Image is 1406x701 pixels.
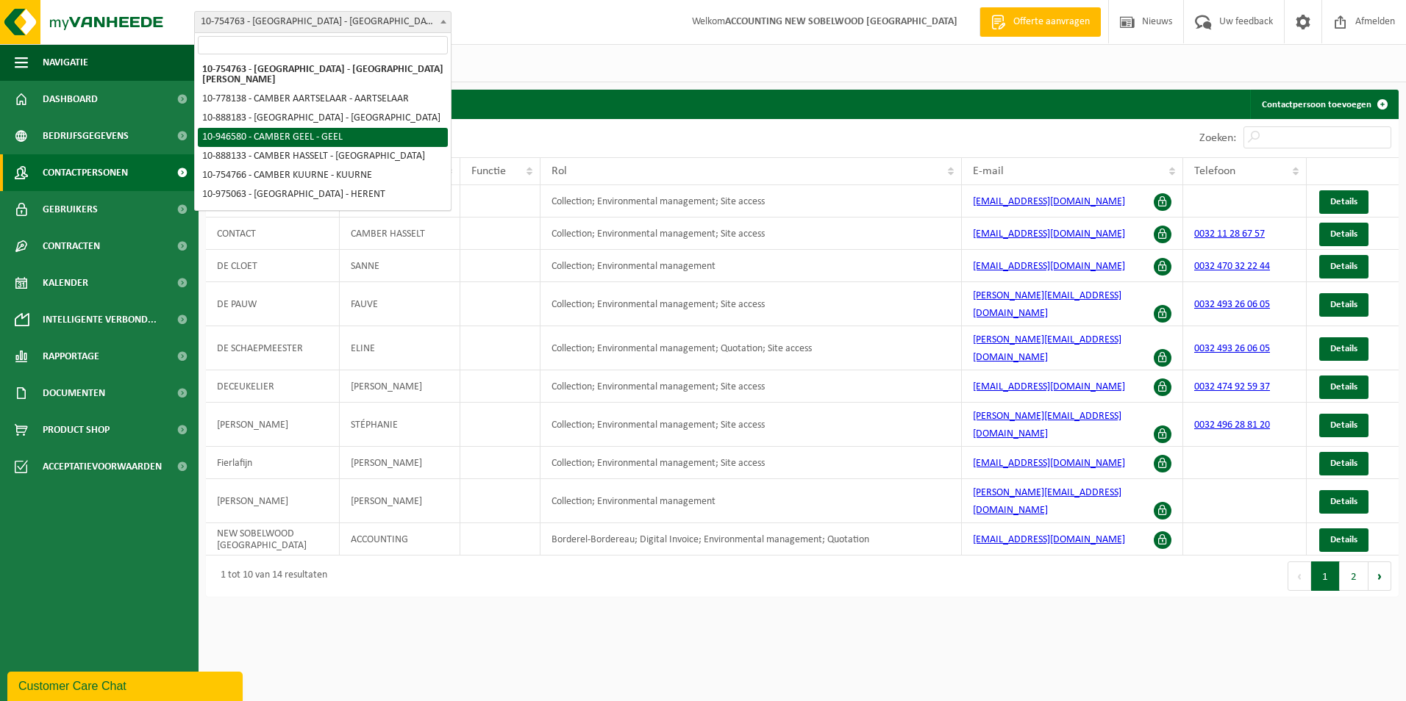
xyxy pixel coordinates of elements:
a: 0032 496 28 81 20 [1194,420,1270,431]
td: DE PAUW [206,282,340,326]
td: Collection; Environmental management; Site access [540,282,962,326]
li: 10-888183 - [GEOGRAPHIC_DATA] - [GEOGRAPHIC_DATA] [198,109,448,128]
td: Fierlafijn [206,447,340,479]
a: Details [1319,375,1368,399]
a: 0032 493 26 06 05 [1194,299,1270,310]
a: [EMAIL_ADDRESS][DOMAIN_NAME] [973,261,1125,272]
a: Contactpersoon toevoegen [1250,90,1397,119]
td: Collection; Environmental management; Site access [540,447,962,479]
span: Offerte aanvragen [1010,15,1093,29]
td: Collection; Environmental management; Quotation; Site access [540,326,962,370]
li: 10-778138 - CAMBER AARTSELAAR - AARTSELAAR [198,90,448,109]
li: 10-754763 - [GEOGRAPHIC_DATA] - [GEOGRAPHIC_DATA][PERSON_NAME] [198,60,448,90]
strong: ACCOUNTING NEW SOBELWOOD [GEOGRAPHIC_DATA] [725,16,957,27]
span: Documenten [43,375,105,411]
li: 10-946580 - CAMBER GEEL - GEEL [198,128,448,147]
div: 1 tot 10 van 14 resultaten [213,563,327,589]
a: [PERSON_NAME][EMAIL_ADDRESS][DOMAIN_NAME] [973,411,1121,439]
a: Details [1319,452,1368,475]
span: Dashboard [43,81,98,118]
a: Offerte aanvragen [979,7,1101,37]
td: ELINE [340,326,460,370]
a: Details [1319,337,1368,361]
a: Details [1319,490,1368,514]
a: Details [1319,293,1368,317]
span: Intelligente verbond... [43,301,157,338]
label: Zoeken: [1199,132,1236,144]
button: 2 [1340,561,1368,591]
span: Details [1330,420,1357,430]
td: [PERSON_NAME] [340,479,460,523]
td: DE CLOET [206,250,340,282]
span: Telefoon [1194,165,1235,177]
span: Kalender [43,265,88,301]
a: Details [1319,223,1368,246]
td: Collection; Environmental management; Site access [540,218,962,250]
span: Details [1330,262,1357,271]
td: [PERSON_NAME] [206,479,340,523]
span: Details [1330,459,1357,468]
td: STÉPHANIE [340,403,460,447]
span: Navigatie [43,44,88,81]
span: Details [1330,197,1357,206]
a: [EMAIL_ADDRESS][DOMAIN_NAME] [973,196,1125,207]
td: [PERSON_NAME] [340,447,460,479]
span: Contactpersonen [43,154,128,191]
iframe: chat widget [7,669,246,701]
span: 10-754763 - NEW SOBELWOOD - SINT-GILLIS [195,12,451,32]
a: [EMAIL_ADDRESS][DOMAIN_NAME] [973,229,1125,240]
span: Rapportage [43,338,99,375]
span: Details [1330,497,1357,506]
td: Collection; Environmental management; Site access [540,403,962,447]
button: Next [1368,561,1391,591]
a: [PERSON_NAME][EMAIL_ADDRESS][DOMAIN_NAME] [973,290,1121,319]
td: CAMBER HASSELT [340,218,460,250]
a: [EMAIL_ADDRESS][DOMAIN_NAME] [973,534,1125,545]
td: DECEUKELIER [206,370,340,403]
a: [PERSON_NAME][EMAIL_ADDRESS][DOMAIN_NAME] [973,334,1121,363]
li: 10-754766 - CAMBER KUURNE - KUURNE [198,166,448,185]
a: [EMAIL_ADDRESS][DOMAIN_NAME] [973,458,1125,469]
a: Details [1319,528,1368,552]
a: Details [1319,255,1368,278]
span: Functie [471,165,506,177]
span: 10-754763 - NEW SOBELWOOD - SINT-GILLIS [194,11,452,33]
span: E-mail [973,165,1004,177]
td: NEW SOBELWOOD [GEOGRAPHIC_DATA] [206,523,340,556]
span: Bedrijfsgegevens [43,118,129,154]
span: Product Shop [43,411,110,448]
td: CONTACT [206,218,340,250]
td: FAUVE [340,282,460,326]
span: Details [1330,344,1357,353]
button: 1 [1311,561,1340,591]
span: Contracten [43,228,100,265]
span: Details [1330,300,1357,309]
li: 10-975063 - [GEOGRAPHIC_DATA] - HERENT [198,185,448,204]
td: [PERSON_NAME] [340,370,460,403]
a: 0032 11 28 67 57 [1194,229,1265,240]
span: Acceptatievoorwaarden [43,448,162,485]
td: ACCOUNTING [340,523,460,556]
li: 10-773214 - CAMBER MARCHE-EN-FAMENNE - MARCHE-EN-FAMENNE [198,204,448,234]
a: 0032 470 32 22 44 [1194,261,1270,272]
td: [PERSON_NAME] [206,403,340,447]
td: Collection; Environmental management [540,250,962,282]
td: DE SCHAEPMEESTER [206,326,340,370]
td: Collection; Environmental management; Site access [540,370,962,403]
a: Details [1319,414,1368,437]
li: 10-888133 - CAMBER HASSELT - [GEOGRAPHIC_DATA] [198,147,448,166]
a: [PERSON_NAME][EMAIL_ADDRESS][DOMAIN_NAME] [973,487,1121,516]
span: Details [1330,382,1357,392]
span: Rol [552,165,567,177]
td: Borderel-Bordereau; Digital Invoice; Environmental management; Quotation [540,523,962,556]
button: Previous [1288,561,1311,591]
td: SANNE [340,250,460,282]
a: Details [1319,190,1368,214]
a: [EMAIL_ADDRESS][DOMAIN_NAME] [973,381,1125,392]
span: Details [1330,229,1357,239]
a: 0032 474 92 59 37 [1194,381,1270,392]
td: Collection; Environmental management [540,479,962,523]
a: 0032 493 26 06 05 [1194,343,1270,354]
span: Gebruikers [43,191,98,228]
